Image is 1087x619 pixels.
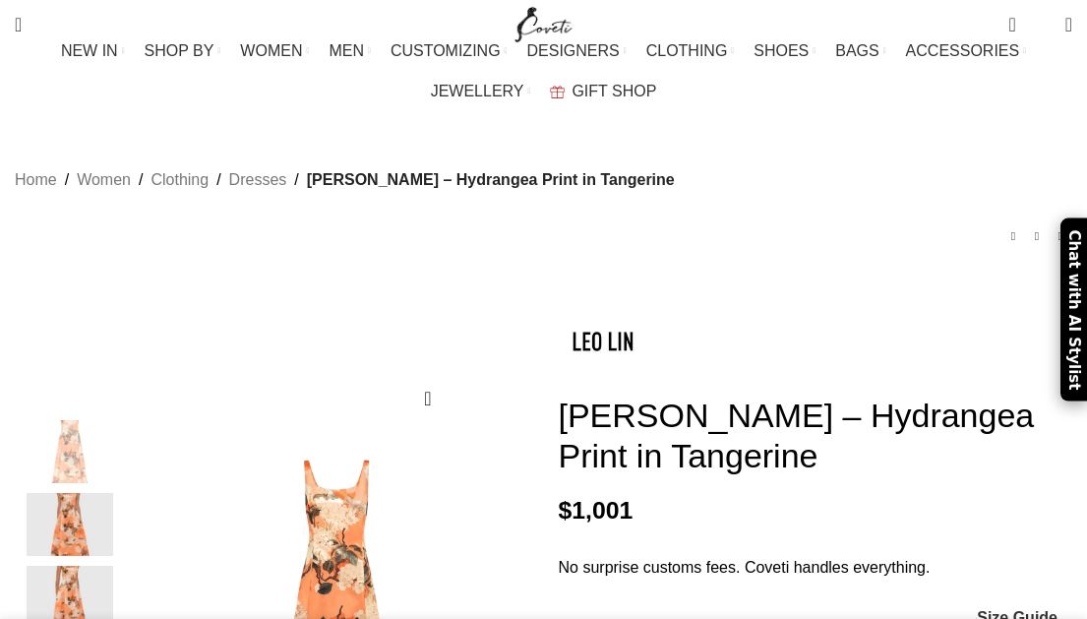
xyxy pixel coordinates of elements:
[15,167,675,193] nav: Breadcrumb
[527,41,620,60] span: DESIGNERS
[906,41,1020,60] span: ACCESSORIES
[1035,20,1050,34] span: 0
[329,41,364,60] span: MEN
[1049,224,1072,248] a: Next product
[229,167,287,193] a: Dresses
[559,497,634,524] bdi: 1,001
[754,31,815,71] a: SHOES
[431,72,531,111] a: JEWELLERY
[559,555,1073,581] p: No surprise customs fees. Coveti handles everything.
[61,31,125,71] a: NEW IN
[1031,5,1051,44] div: My Wishlist
[1010,10,1025,25] span: 0
[511,15,576,31] a: Site logo
[646,31,735,71] a: CLOTHING
[145,41,214,60] span: SHOP BY
[998,5,1025,44] a: 0
[329,31,370,71] a: MEN
[77,167,131,193] a: Women
[754,41,809,60] span: SHOES
[5,5,31,44] a: Search
[550,72,656,111] a: GIFT SHOP
[646,41,728,60] span: CLOTHING
[145,31,221,71] a: SHOP BY
[5,31,1082,111] div: Main navigation
[15,167,57,193] a: Home
[559,396,1073,476] h1: [PERSON_NAME] – Hydrangea Print in Tangerine
[835,31,885,71] a: BAGS
[240,31,309,71] a: WOMEN
[572,82,656,100] span: GIFT SHOP
[559,497,573,524] span: $
[559,297,647,386] img: Leo Lin
[61,41,118,60] span: NEW IN
[10,493,130,556] img: leo lin dress
[835,41,878,60] span: BAGS
[550,86,565,98] img: GiftBag
[391,31,508,71] a: CUSTOMIZING
[391,41,501,60] span: CUSTOMIZING
[151,167,209,193] a: Clothing
[307,167,675,193] span: [PERSON_NAME] – Hydrangea Print in Tangerine
[431,82,524,100] span: JEWELLERY
[240,41,302,60] span: WOMEN
[10,420,130,483] img: Charlotte Maxi Dress - Hydrangea Print in Tangerine
[527,31,627,71] a: DESIGNERS
[1001,224,1025,248] a: Previous product
[906,31,1027,71] a: ACCESSORIES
